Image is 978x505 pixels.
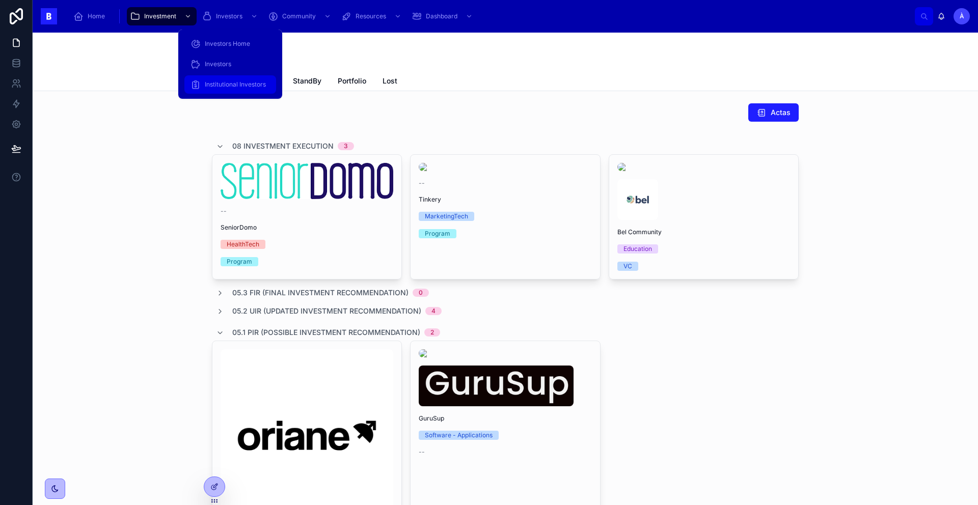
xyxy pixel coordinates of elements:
span: 08 Investment Execution [232,141,334,151]
span: À [960,12,964,20]
a: Investors [199,7,263,25]
a: --SeniorDomoHealthTechProgram [212,154,402,279]
a: Home [70,7,112,25]
span: GuruSup [419,414,591,423]
a: --TinkeryMarketingTechProgram [410,154,600,279]
a: Investors Home [184,35,276,53]
span: Dashboard [426,12,457,20]
div: 4 [431,307,436,315]
a: Bel-COmmunity_Logo.pngBel CommunityEducationVC [609,154,799,279]
div: Program [425,229,450,238]
span: Investment [144,12,176,20]
span: Portfolio [338,76,366,86]
div: MarketingTech [425,212,468,221]
a: Investment [127,7,197,25]
span: Tinkery [419,195,591,204]
div: scrollable content [65,5,915,27]
span: 05.1 PIR (Possible Investment Recommendation) [232,327,420,338]
span: Home [88,12,105,20]
a: Lost [383,72,397,92]
div: 2 [430,328,434,336]
a: StandBy [293,72,321,92]
img: Tinkery-Logo-600px.jpeg [419,163,591,171]
div: Software - Applications [425,431,493,440]
span: Actas [771,107,791,118]
span: -- [419,179,425,187]
a: Portfolio [338,72,366,92]
span: Bel Community [617,228,790,236]
span: -- [419,448,425,456]
span: Resources [356,12,386,20]
span: Investors [205,60,231,68]
a: Institutional Investors [184,75,276,94]
div: VC [623,262,632,271]
span: Lost [383,76,397,86]
div: 3 [344,142,348,150]
a: Investors [184,55,276,73]
span: 05.3 FIR (Final Investment Recommendation) [232,288,409,298]
img: Bel-COmmunity_Logo.png [617,179,658,220]
span: -- [221,207,227,215]
span: Investors [216,12,242,20]
a: Dashboard [409,7,478,25]
span: Community [282,12,316,20]
div: 0 [419,289,423,297]
a: Resources [338,7,406,25]
span: Institutional Investors [205,80,266,89]
div: HealthTech [227,240,259,249]
span: 05.2 UIR (Updated Investment Recommendation) [232,306,421,316]
img: Screenshot-2025-09-04-at-10.32.11.png [419,366,573,406]
img: images [221,163,393,199]
span: Investors Home [205,40,250,48]
div: Program [227,257,252,266]
img: view [617,163,790,171]
span: SeniorDomo [221,223,393,232]
img: imagotipo.png [419,349,591,357]
a: Community [265,7,336,25]
span: StandBy [293,76,321,86]
img: App logo [41,8,57,24]
div: Education [623,244,652,254]
button: Actas [748,103,799,122]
